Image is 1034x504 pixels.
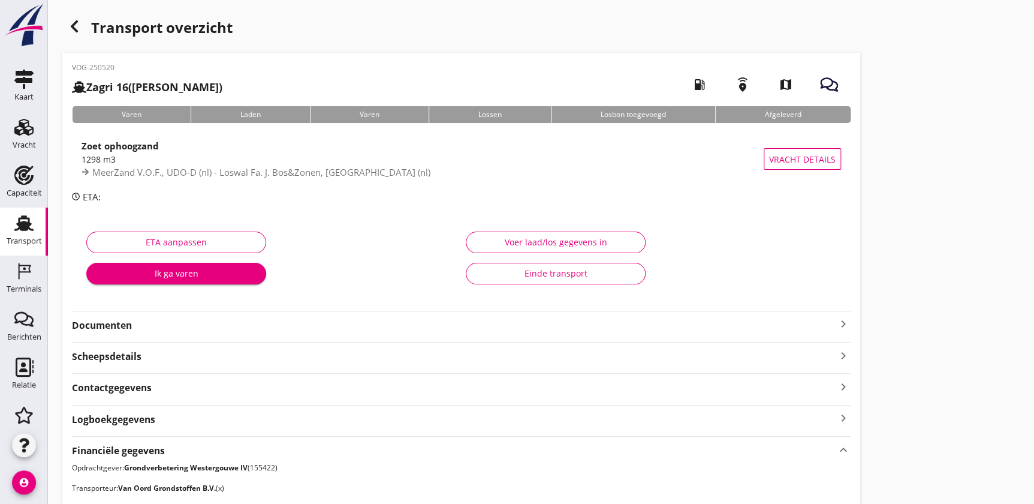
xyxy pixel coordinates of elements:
button: Voer laad/los gegevens in [466,232,646,253]
i: keyboard_arrow_right [836,347,851,364]
i: keyboard_arrow_right [836,410,851,427]
div: Berichten [7,333,41,341]
i: map [769,68,803,101]
strong: Grondverbetering Westergouwe IV [124,463,248,473]
div: 1298 m3 [82,153,764,166]
i: keyboard_arrow_right [836,379,851,395]
span: Vracht details [769,153,836,166]
strong: Van Oord Grondstoffen B.V. [118,483,216,493]
div: Losbon toegevoegd [551,106,715,123]
div: Capaciteit [7,189,42,197]
i: account_circle [12,470,36,494]
button: ETA aanpassen [86,232,266,253]
p: VOG-250520 [72,62,222,73]
span: ETA: [83,191,101,203]
strong: Zagri 16 [86,80,128,94]
strong: Zoet ophoogzand [82,140,159,152]
img: logo-small.a267ee39.svg [2,3,46,47]
div: Ik ga varen [96,267,257,280]
div: Varen [72,106,191,123]
div: Einde transport [476,267,635,280]
div: Kaart [14,93,34,101]
div: Groepen [8,429,40,437]
p: Opdrachtgever: (155422) [72,463,851,473]
div: Voer laad/los gegevens in [476,236,635,248]
span: MeerZand V.O.F., UDO-D (nl) - Loswal Fa. J. Bos&Zonen, [GEOGRAPHIC_DATA] (nl) [92,166,430,178]
div: Lossen [429,106,551,123]
i: keyboard_arrow_right [836,317,851,331]
div: Transport overzicht [62,14,860,43]
button: Ik ga varen [86,263,266,284]
button: Einde transport [466,263,646,284]
div: Varen [310,106,429,123]
div: ETA aanpassen [97,236,256,248]
div: Afgeleverd [715,106,851,123]
button: Vracht details [764,148,841,170]
i: keyboard_arrow_up [836,442,851,458]
div: Relatie [12,381,36,389]
strong: Scheepsdetails [72,350,141,364]
div: Transport [7,237,42,245]
strong: Documenten [72,319,836,332]
i: local_gas_station [683,68,716,101]
strong: Contactgegevens [72,381,152,395]
a: Zoet ophoogzand1298 m3MeerZand V.O.F., UDO-D (nl) - Loswal Fa. J. Bos&Zonen, [GEOGRAPHIC_DATA] (n... [72,133,851,185]
div: Vracht [13,141,36,149]
strong: Logboekgegevens [72,413,155,427]
h2: ([PERSON_NAME]) [72,79,222,95]
div: Laden [191,106,310,123]
p: Transporteur: (x) [72,483,851,494]
strong: Financiële gegevens [72,444,165,458]
i: emergency_share [726,68,759,101]
div: Terminals [7,285,41,293]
